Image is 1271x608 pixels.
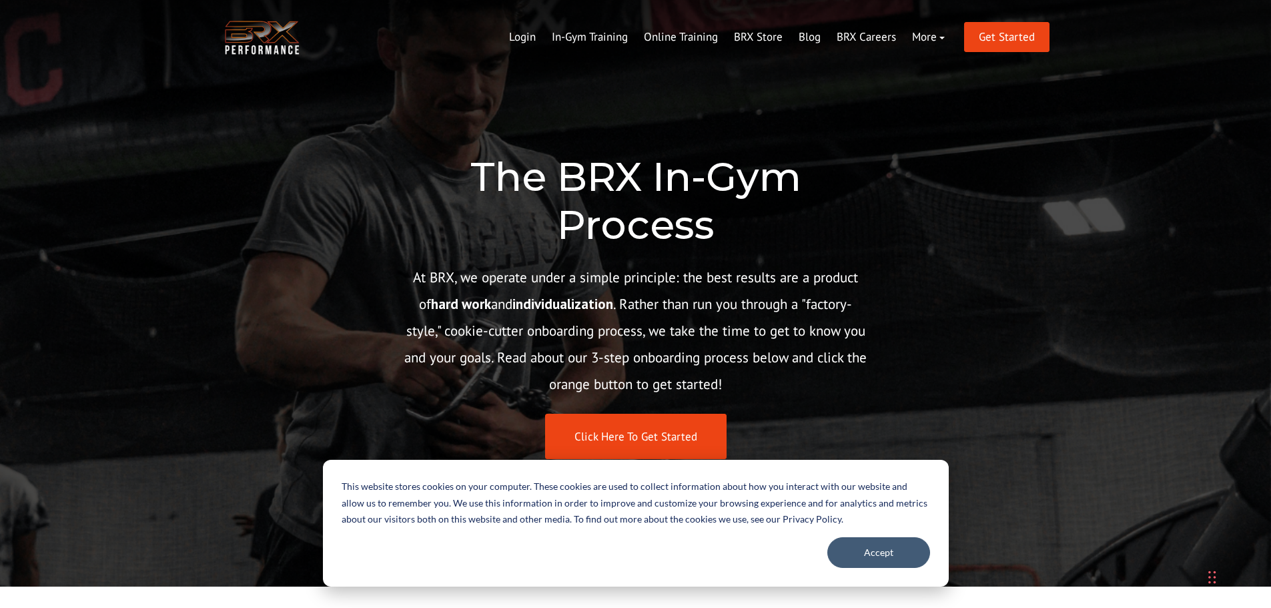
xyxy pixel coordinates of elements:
a: BRX Careers [829,21,904,53]
strong: hard work [431,295,491,313]
a: BRX Store [726,21,791,53]
strong: individualization [512,295,613,313]
a: Blog [791,21,829,53]
a: Login [501,21,544,53]
div: Drag [1208,557,1216,597]
div: Navigation Menu [501,21,953,53]
a: Click Here To Get Started [545,414,727,460]
p: This website stores cookies on your computer. These cookies are used to collect information about... [342,479,930,528]
a: Online Training [636,21,726,53]
span: At BRX, we operate under a simple principle: the best results are a product of and . Rather than ... [404,268,867,393]
a: More [904,21,953,53]
div: Cookie banner [323,460,949,587]
img: BRX Transparent Logo-2 [222,17,302,58]
span: The BRX In-Gym Process [470,152,801,249]
button: Accept [827,537,930,568]
a: In-Gym Training [544,21,636,53]
a: Get Started [964,22,1049,52]
iframe: Chat Widget [1082,464,1271,608]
